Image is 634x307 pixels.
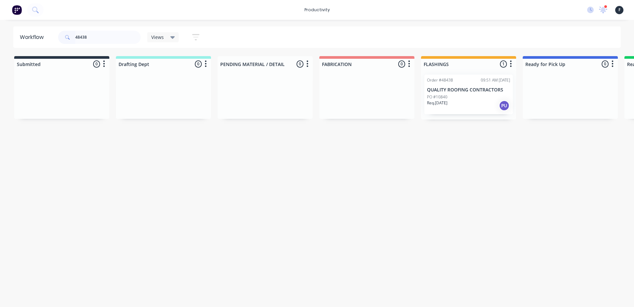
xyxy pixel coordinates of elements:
[427,77,453,83] div: Order #48438
[424,75,513,114] div: Order #4843809:51 AM [DATE]QUALITY ROOFING CONTRACTORSPO #10840Req.[DATE]PU
[427,87,510,93] p: QUALITY ROOFING CONTRACTORS
[427,94,447,100] p: PO #10840
[481,77,510,83] div: 09:51 AM [DATE]
[20,33,47,41] div: Workflow
[301,5,333,15] div: productivity
[499,100,510,111] div: PU
[427,100,447,106] p: Req. [DATE]
[151,34,164,41] span: Views
[618,7,620,13] span: F
[12,5,22,15] img: Factory
[75,31,141,44] input: Search for orders...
